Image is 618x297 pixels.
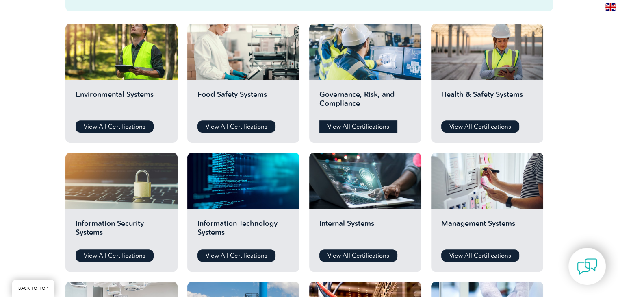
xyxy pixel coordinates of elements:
a: View All Certifications [319,120,397,133]
a: View All Certifications [441,249,519,262]
a: View All Certifications [76,120,154,133]
h2: Health & Safety Systems [441,90,533,114]
h2: Governance, Risk, and Compliance [319,90,411,114]
h2: Management Systems [441,219,533,243]
a: View All Certifications [319,249,397,262]
h2: Information Security Systems [76,219,167,243]
h2: Environmental Systems [76,90,167,114]
img: contact-chat.png [577,256,597,277]
h2: Information Technology Systems [197,219,289,243]
h2: Internal Systems [319,219,411,243]
img: en [605,3,616,11]
a: View All Certifications [197,249,275,262]
a: View All Certifications [441,120,519,133]
a: View All Certifications [76,249,154,262]
a: View All Certifications [197,120,275,133]
h2: Food Safety Systems [197,90,289,114]
a: BACK TO TOP [12,280,54,297]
